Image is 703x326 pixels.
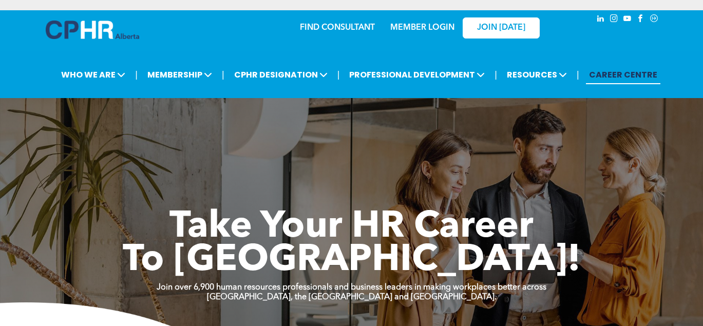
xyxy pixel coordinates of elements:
span: WHO WE ARE [58,65,128,84]
strong: Join over 6,900 human resources professionals and business leaders in making workplaces better ac... [157,283,546,292]
span: Take Your HR Career [169,209,534,246]
a: Social network [649,13,660,27]
a: MEMBER LOGIN [390,24,454,32]
a: CAREER CENTRE [586,65,660,84]
a: linkedin [595,13,606,27]
span: CPHR DESIGNATION [231,65,331,84]
a: instagram [609,13,620,27]
span: RESOURCES [504,65,570,84]
strong: [GEOGRAPHIC_DATA], the [GEOGRAPHIC_DATA] and [GEOGRAPHIC_DATA]. [207,293,497,301]
span: To [GEOGRAPHIC_DATA]! [123,242,581,279]
a: FIND CONSULTANT [300,24,375,32]
a: JOIN [DATE] [463,17,540,39]
li: | [337,64,340,85]
li: | [135,64,138,85]
a: youtube [622,13,633,27]
li: | [495,64,497,85]
span: MEMBERSHIP [144,65,215,84]
img: A blue and white logo for cp alberta [46,21,139,39]
span: PROFESSIONAL DEVELOPMENT [346,65,488,84]
a: facebook [635,13,647,27]
span: JOIN [DATE] [477,23,525,33]
li: | [577,64,579,85]
li: | [222,64,224,85]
